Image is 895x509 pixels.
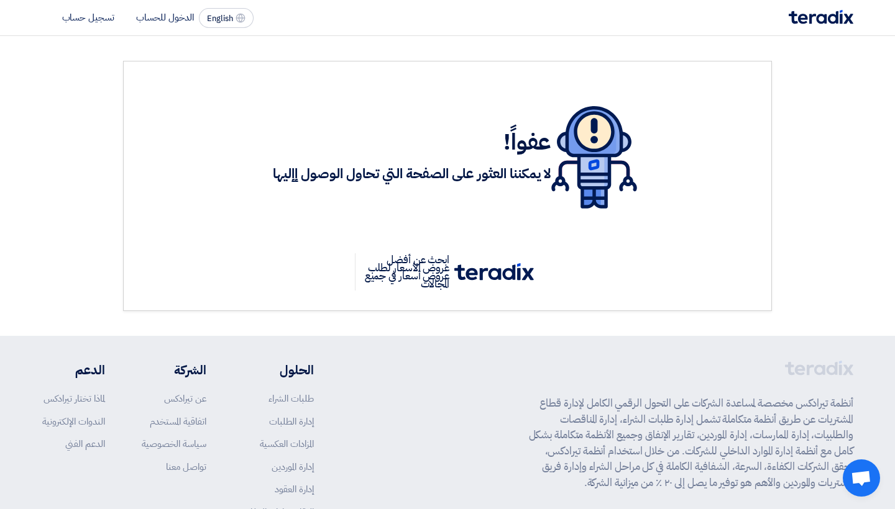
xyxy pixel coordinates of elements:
[164,392,206,405] a: عن تيرادكس
[355,253,454,291] p: ابحث عن أفضل عروض الأسعار لطلب عروض أسعار في جميع المجالات
[65,437,105,451] a: الدعم الفني
[150,415,206,428] a: اتفاقية المستخدم
[454,263,534,281] img: tx_logo.svg
[843,459,880,497] a: Open chat
[42,415,105,428] a: الندوات الإلكترونية
[44,392,105,405] a: لماذا تختار تيرادكس
[273,164,551,184] h3: لا يمكننا العثور على الصفحة التي تحاول الوصول إإليها
[789,10,853,24] img: Teradix logo
[529,395,853,490] p: أنظمة تيرادكس مخصصة لمساعدة الشركات على التحول الرقمي الكامل لإدارة قطاع المشتريات عن طريق أنظمة ...
[136,11,194,24] li: الدخول للحساب
[142,437,206,451] a: سياسة الخصوصية
[275,482,314,496] a: إدارة العقود
[62,11,114,24] li: تسجيل حساب
[273,128,551,156] h1: عفواً!
[268,392,314,405] a: طلبات الشراء
[207,14,233,23] span: English
[269,415,314,428] a: إدارة الطلبات
[42,361,105,379] li: الدعم
[272,460,314,474] a: إدارة الموردين
[166,460,206,474] a: تواصل معنا
[199,8,254,28] button: English
[551,106,637,209] img: 404.svg
[142,361,206,379] li: الشركة
[260,437,314,451] a: المزادات العكسية
[244,361,314,379] li: الحلول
